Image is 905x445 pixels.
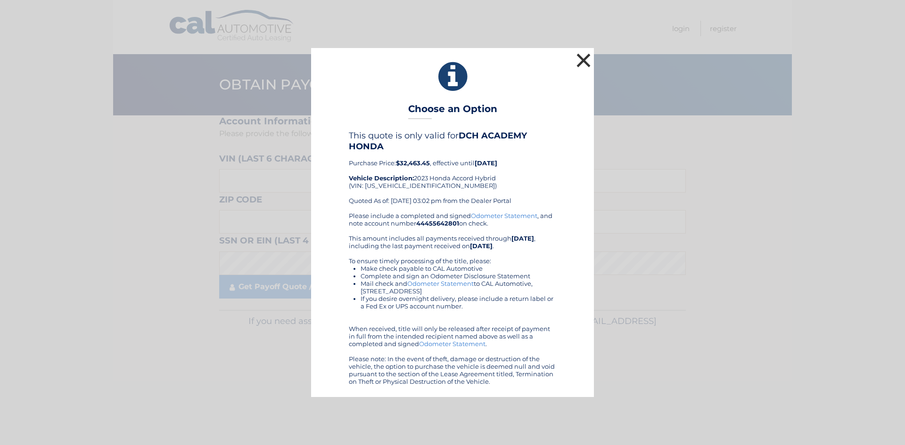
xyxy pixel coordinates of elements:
b: [DATE] [511,235,534,242]
b: [DATE] [470,242,493,250]
b: 44455642801 [416,219,459,227]
strong: Vehicle Description: [349,174,414,182]
li: Mail check and to CAL Automotive, [STREET_ADDRESS] [361,280,556,295]
a: Odometer Statement [407,280,474,287]
h3: Choose an Option [408,103,497,120]
h4: This quote is only valid for [349,130,556,151]
b: $32,463.45 [396,159,430,167]
b: DCH ACADEMY HONDA [349,130,527,151]
div: Please include a completed and signed , and note account number on check. This amount includes al... [349,212,556,385]
div: Purchase Price: , effective until 2023 Honda Accord Hybrid (VIN: [US_VEHICLE_IDENTIFICATION_NUMBE... [349,130,556,211]
a: Odometer Statement [419,340,485,348]
li: If you desire overnight delivery, please include a return label or a Fed Ex or UPS account number. [361,295,556,310]
button: × [574,51,593,70]
b: [DATE] [475,159,497,167]
li: Make check payable to CAL Automotive [361,265,556,272]
a: Odometer Statement [471,212,537,219]
li: Complete and sign an Odometer Disclosure Statement [361,272,556,280]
